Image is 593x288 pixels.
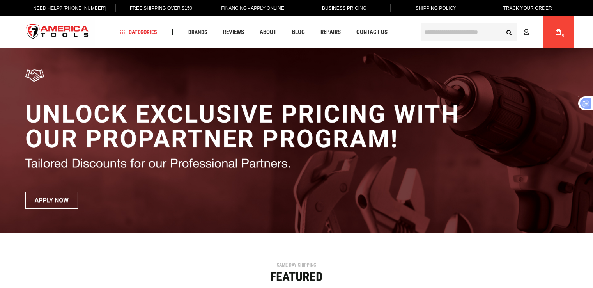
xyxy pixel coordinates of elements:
span: Brands [188,29,207,35]
a: store logo [20,18,96,47]
a: Categories [116,27,161,37]
span: Contact Us [356,29,388,35]
a: Repairs [317,27,344,37]
span: About [260,29,276,35]
span: Reviews [223,29,244,35]
a: Blog [289,27,308,37]
a: Reviews [219,27,248,37]
span: Repairs [320,29,341,35]
a: Contact Us [353,27,391,37]
button: Search [502,25,517,39]
a: Brands [185,27,211,37]
span: Blog [292,29,305,35]
a: 0 [551,16,566,48]
a: About [256,27,280,37]
span: Shipping Policy [416,5,457,11]
img: America Tools [20,18,96,47]
span: 0 [562,33,565,37]
div: Featured [18,270,575,283]
div: SAME DAY SHIPPING [18,263,575,267]
span: Categories [120,29,157,35]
